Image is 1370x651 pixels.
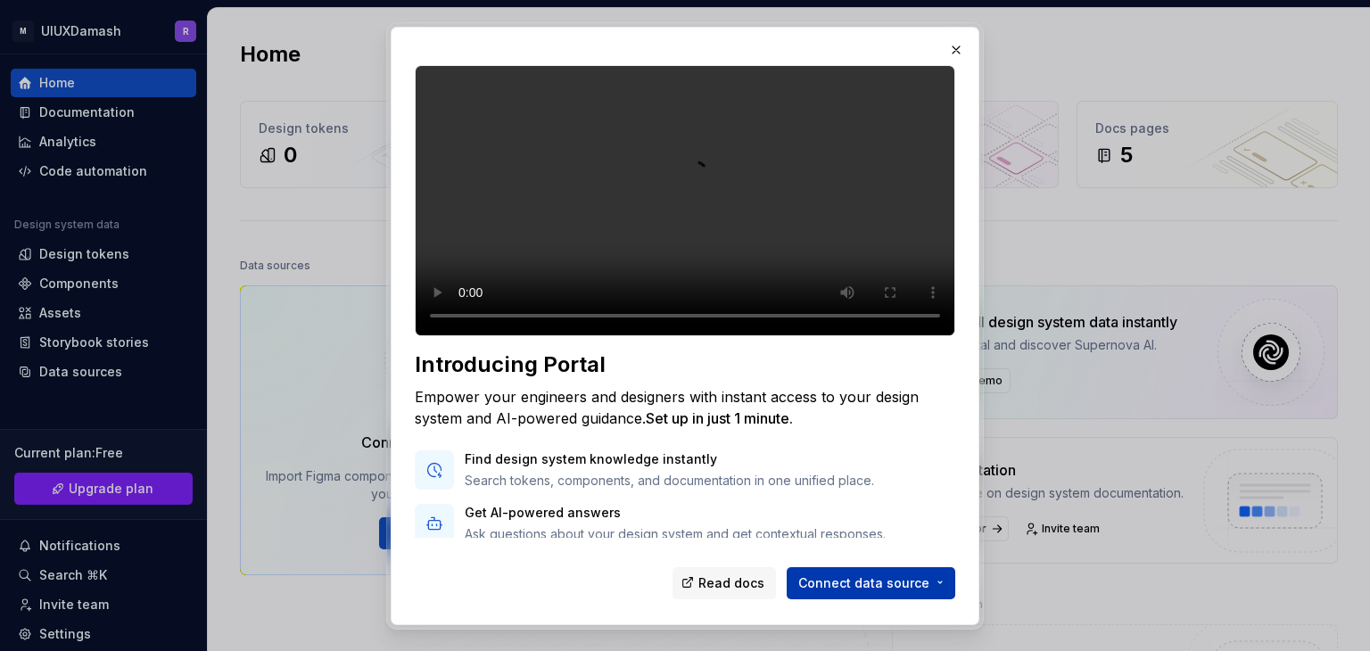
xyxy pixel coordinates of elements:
span: Read docs [698,573,764,591]
p: Ask questions about your design system and get contextual responses. [465,525,886,543]
p: Find design system knowledge instantly [465,450,874,468]
div: Introducing Portal [415,350,955,379]
span: Connect data source [798,573,929,591]
p: Get AI-powered answers [465,504,886,522]
button: Connect data source [787,566,955,598]
span: Set up in just 1 minute. [646,409,793,427]
a: Read docs [673,566,776,598]
p: Search tokens, components, and documentation in one unified place. [465,472,874,490]
div: Empower your engineers and designers with instant access to your design system and AI-powered gui... [415,386,955,429]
